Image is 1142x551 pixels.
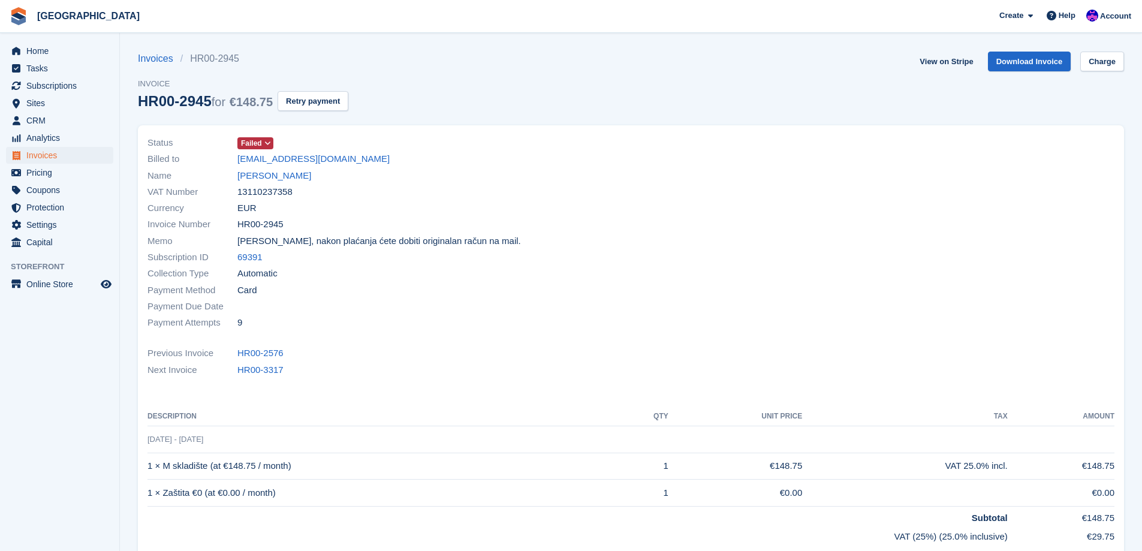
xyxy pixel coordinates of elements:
a: Charge [1080,52,1124,71]
span: Capital [26,234,98,251]
span: EUR [237,201,257,215]
span: Protection [26,199,98,216]
span: Tasks [26,60,98,77]
a: menu [6,199,113,216]
a: menu [6,164,113,181]
th: Unit Price [668,407,803,426]
td: 1 [620,453,668,480]
span: Previous Invoice [147,347,237,360]
span: for [212,95,225,109]
td: 1 [620,480,668,507]
nav: breadcrumbs [138,52,348,66]
a: menu [6,60,113,77]
span: 9 [237,316,242,330]
a: Preview store [99,277,113,291]
span: Status [147,136,237,150]
span: Pricing [26,164,98,181]
span: Create [999,10,1023,22]
span: Failed [241,138,262,149]
span: Invoice Number [147,218,237,231]
td: €0.00 [1008,480,1114,507]
span: [DATE] - [DATE] [147,435,203,444]
a: HR00-3317 [237,363,284,377]
td: €0.00 [668,480,803,507]
th: Description [147,407,620,426]
span: Invoice [138,78,348,90]
td: €148.75 [1008,507,1114,525]
span: Coupons [26,182,98,198]
a: [GEOGRAPHIC_DATA] [32,6,144,26]
a: menu [6,77,113,94]
span: Invoices [26,147,98,164]
th: Tax [802,407,1007,426]
span: Account [1100,10,1131,22]
a: menu [6,95,113,112]
th: Amount [1008,407,1114,426]
span: Subscription ID [147,251,237,264]
span: Payment Attempts [147,316,237,330]
td: €148.75 [1008,453,1114,480]
span: 13110237358 [237,185,293,199]
a: [EMAIL_ADDRESS][DOMAIN_NAME] [237,152,390,166]
td: €29.75 [1008,525,1114,544]
span: Help [1059,10,1075,22]
a: menu [6,182,113,198]
span: HR00-2945 [237,218,284,231]
a: menu [6,276,113,293]
span: Settings [26,216,98,233]
span: Name [147,169,237,183]
span: Payment Method [147,284,237,297]
span: Analytics [26,130,98,146]
a: HR00-2576 [237,347,284,360]
a: menu [6,234,113,251]
span: Payment Due Date [147,300,237,314]
a: menu [6,216,113,233]
a: menu [6,43,113,59]
div: VAT 25.0% incl. [802,459,1007,473]
a: 69391 [237,251,263,264]
span: VAT Number [147,185,237,199]
strong: Subtotal [972,513,1008,523]
span: Collection Type [147,267,237,281]
span: Subscriptions [26,77,98,94]
img: Ivan Gačić [1086,10,1098,22]
a: Invoices [138,52,180,66]
span: Home [26,43,98,59]
span: Billed to [147,152,237,166]
a: menu [6,147,113,164]
span: Currency [147,201,237,215]
a: menu [6,130,113,146]
div: HR00-2945 [138,93,273,109]
td: 1 × Zaštita €0 (at €0.00 / month) [147,480,620,507]
span: Card [237,284,257,297]
span: Online Store [26,276,98,293]
td: 1 × M skladište (at €148.75 / month) [147,453,620,480]
span: [PERSON_NAME], nakon plaćanja ćete dobiti originalan račun na mail. [237,234,521,248]
span: Sites [26,95,98,112]
a: Download Invoice [988,52,1071,71]
th: QTY [620,407,668,426]
span: Memo [147,234,237,248]
span: CRM [26,112,98,129]
a: View on Stripe [915,52,978,71]
a: Failed [237,136,273,150]
td: VAT (25%) (25.0% inclusive) [147,525,1008,544]
a: menu [6,112,113,129]
button: Retry payment [278,91,348,111]
img: stora-icon-8386f47178a22dfd0bd8f6a31ec36ba5ce8667c1dd55bd0f319d3a0aa187defe.svg [10,7,28,25]
span: Next Invoice [147,363,237,377]
a: [PERSON_NAME] [237,169,311,183]
td: €148.75 [668,453,803,480]
span: Storefront [11,261,119,273]
span: €148.75 [230,95,273,109]
span: Automatic [237,267,278,281]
